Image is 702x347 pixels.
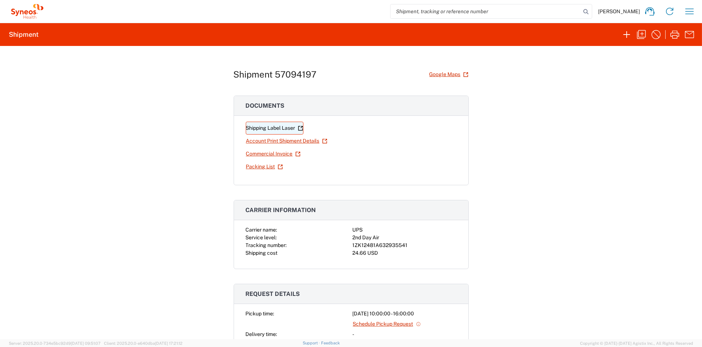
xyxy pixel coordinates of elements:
[353,242,457,249] div: 1ZK12481A632935541
[71,341,101,346] span: [DATE] 09:51:07
[246,331,277,337] span: Delivery time:
[353,318,421,330] a: Schedule Pickup Request
[9,341,101,346] span: Server: 2025.20.0-734e5bc92d9
[246,242,287,248] span: Tracking number:
[353,234,457,242] div: 2nd Day Air
[321,341,340,345] a: Feedback
[429,68,469,81] a: Google Maps
[246,290,300,297] span: Request details
[303,341,321,345] a: Support
[353,226,457,234] div: UPS
[234,69,317,80] h1: Shipment 57094197
[9,30,39,39] h2: Shipment
[353,249,457,257] div: 24.66 USD
[580,340,693,347] span: Copyright © [DATE]-[DATE] Agistix Inc., All Rights Reserved
[246,250,278,256] span: Shipping cost
[246,147,301,160] a: Commercial Invoice
[246,311,274,316] span: Pickup time:
[246,227,277,233] span: Carrier name:
[246,207,316,214] span: Carrier information
[246,135,328,147] a: Account Print Shipment Details
[390,4,581,18] input: Shipment, tracking or reference number
[353,310,457,318] div: [DATE] 10:00:00 - 16:00:00
[246,102,285,109] span: Documents
[246,122,303,135] a: Shipping Label Laser
[246,160,283,173] a: Packing List
[104,341,183,346] span: Client: 2025.20.0-e640dba
[155,341,183,346] span: [DATE] 17:21:12
[353,330,457,338] div: -
[246,235,277,240] span: Service level:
